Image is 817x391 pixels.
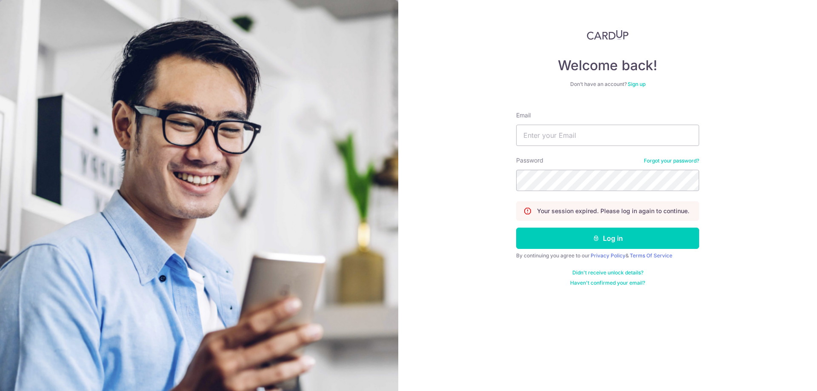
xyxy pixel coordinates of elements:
[628,81,646,87] a: Sign up
[537,207,689,215] p: Your session expired. Please log in again to continue.
[516,125,699,146] input: Enter your Email
[516,57,699,74] h4: Welcome back!
[587,30,628,40] img: CardUp Logo
[516,228,699,249] button: Log in
[572,269,643,276] a: Didn't receive unlock details?
[644,157,699,164] a: Forgot your password?
[570,280,645,286] a: Haven't confirmed your email?
[516,156,543,165] label: Password
[516,81,699,88] div: Don’t have an account?
[630,252,672,259] a: Terms Of Service
[516,111,531,120] label: Email
[516,252,699,259] div: By continuing you agree to our &
[591,252,626,259] a: Privacy Policy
